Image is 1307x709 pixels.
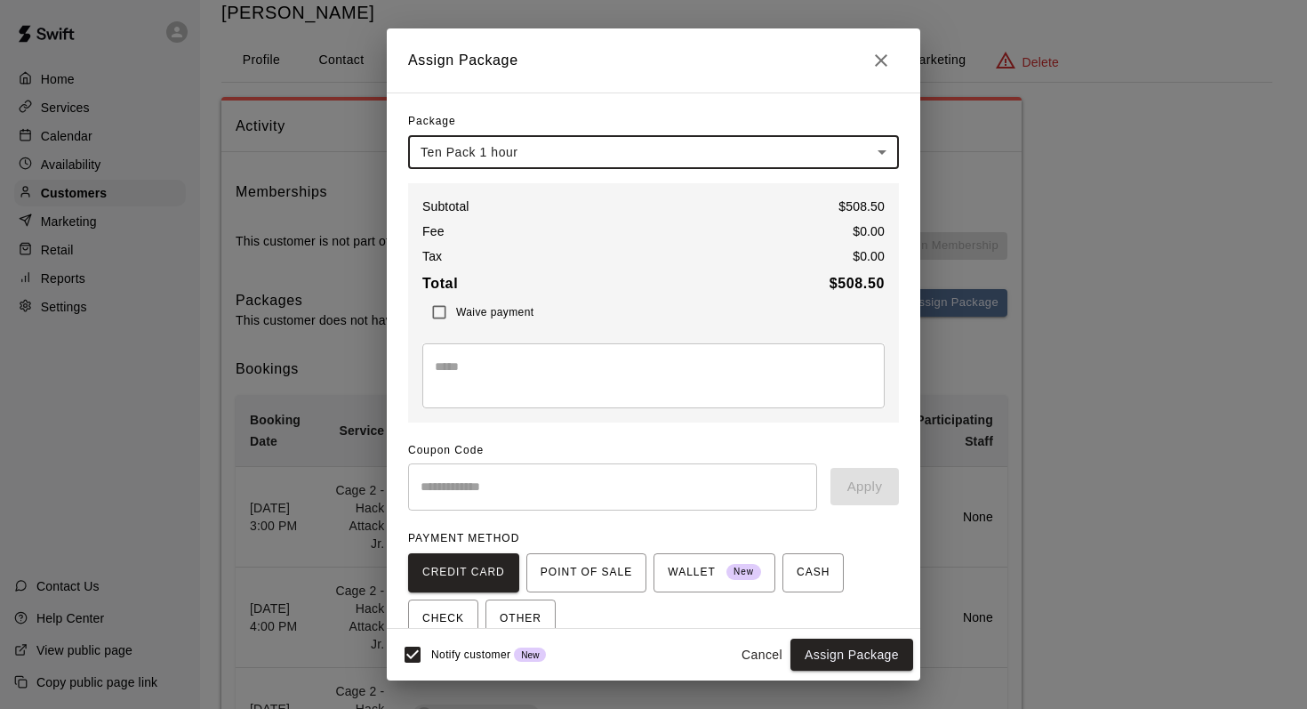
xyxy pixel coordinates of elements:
h2: Assign Package [387,28,920,93]
button: CASH [782,553,844,592]
span: PAYMENT METHOD [408,532,519,544]
span: CASH [797,559,830,587]
button: WALLET New [653,553,775,592]
span: WALLET [668,559,761,587]
p: Tax [422,247,442,265]
p: $ 0.00 [853,247,885,265]
button: Close [863,43,899,78]
button: CHECK [408,600,478,639]
span: POINT OF SALE [541,559,632,587]
button: CREDIT CARD [408,553,519,592]
span: CREDIT CARD [422,559,505,587]
p: $ 508.50 [838,197,885,215]
p: $ 0.00 [853,222,885,240]
span: Package [408,108,456,136]
span: Notify customer [431,649,510,661]
span: New [726,560,761,584]
b: Total [422,276,458,291]
span: New [514,650,546,660]
span: OTHER [500,605,541,633]
button: Assign Package [790,639,913,672]
span: Coupon Code [408,437,899,465]
button: Cancel [734,639,790,672]
span: Waive payment [456,306,533,318]
div: Ten Pack 1 hour [408,136,899,169]
button: POINT OF SALE [526,553,646,592]
span: CHECK [422,605,464,633]
p: Fee [422,222,445,240]
p: Subtotal [422,197,469,215]
b: $ 508.50 [830,276,885,291]
button: OTHER [485,600,556,639]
